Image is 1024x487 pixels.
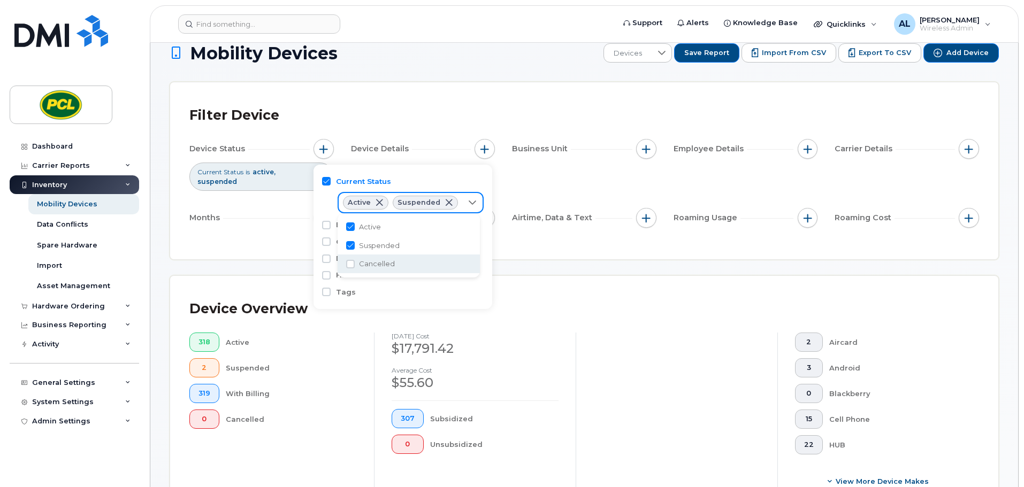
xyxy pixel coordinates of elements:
[795,409,823,429] button: 15
[742,43,836,63] button: Import from CSV
[795,333,823,352] button: 2
[684,48,729,58] span: Save Report
[512,212,595,223] span: Airtime, Data & Text
[197,167,243,176] span: Current Status
[338,236,480,255] li: Suspended
[512,143,571,154] span: Business Unit
[670,12,716,34] a: Alerts
[430,409,559,428] div: Subsidized
[829,358,962,377] div: Android
[827,20,866,28] span: Quicklinks
[430,435,559,454] div: Unsubsidized
[190,44,338,63] span: Mobility Devices
[336,287,356,297] label: Tags
[716,12,805,34] a: Knowledge Base
[178,14,340,34] input: Find something...
[348,199,371,206] span: Active
[246,167,250,176] span: is
[351,143,412,154] span: Device Details
[946,48,989,58] span: Add Device
[674,143,747,154] span: Employee Details
[392,374,559,392] div: $55.60
[392,367,559,374] h4: Average cost
[795,435,823,454] button: 22
[829,435,962,454] div: HUB
[336,253,378,264] label: Data Block
[836,476,929,486] span: View More Device Makes
[829,333,962,352] div: Aircard
[804,415,814,423] span: 15
[401,440,415,449] span: 0
[189,409,219,429] button: 0
[189,143,248,154] span: Device Status
[392,333,559,339] h4: [DATE] cost
[359,241,400,251] span: Suspended
[197,177,237,185] span: suspended
[198,415,210,423] span: 0
[795,358,823,377] button: 3
[189,358,219,377] button: 2
[226,333,357,352] div: Active
[189,212,223,223] span: Months
[838,43,921,63] button: Export to CSV
[336,237,398,247] label: Call Forwarding
[392,435,424,454] button: 0
[674,212,740,223] span: Roaming Usage
[338,213,480,277] ul: Option List
[632,18,662,28] span: Support
[829,409,962,429] div: Cell Phone
[226,358,357,377] div: Suspended
[829,384,962,403] div: Blackberry
[804,389,814,398] span: 0
[733,18,798,28] span: Knowledge Base
[336,176,391,187] label: Current Status
[804,364,814,372] span: 3
[899,18,911,30] span: AL
[398,199,440,206] span: Suspended
[392,339,559,358] div: $17,791.42
[920,24,980,33] span: Wireless Admin
[338,254,480,273] li: Cancelled
[226,384,357,403] div: With Billing
[674,43,739,63] button: Save Report
[762,48,826,58] span: Import from CSV
[198,389,210,398] span: 319
[795,384,823,403] button: 0
[686,18,709,28] span: Alerts
[189,384,219,403] button: 319
[359,259,395,269] span: Cancelled
[253,168,276,176] span: active
[804,440,814,449] span: 22
[198,338,210,346] span: 318
[859,48,911,58] span: Export to CSV
[401,414,415,423] span: 307
[923,43,999,63] button: Add Device
[226,409,357,429] div: Cancelled
[336,270,405,280] label: HR Feed Override
[835,143,896,154] span: Carrier Details
[835,212,895,223] span: Roaming Cost
[336,220,386,230] label: Billing Status
[604,44,652,63] span: Devices
[392,409,424,428] button: 307
[338,218,480,236] li: Active
[804,338,814,346] span: 2
[359,222,381,232] span: Active
[189,102,279,129] div: Filter Device
[887,13,998,35] div: Amanda Lucier
[198,364,210,372] span: 2
[806,13,884,35] div: Quicklinks
[189,295,308,323] div: Device Overview
[616,12,670,34] a: Support
[189,333,219,352] button: 318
